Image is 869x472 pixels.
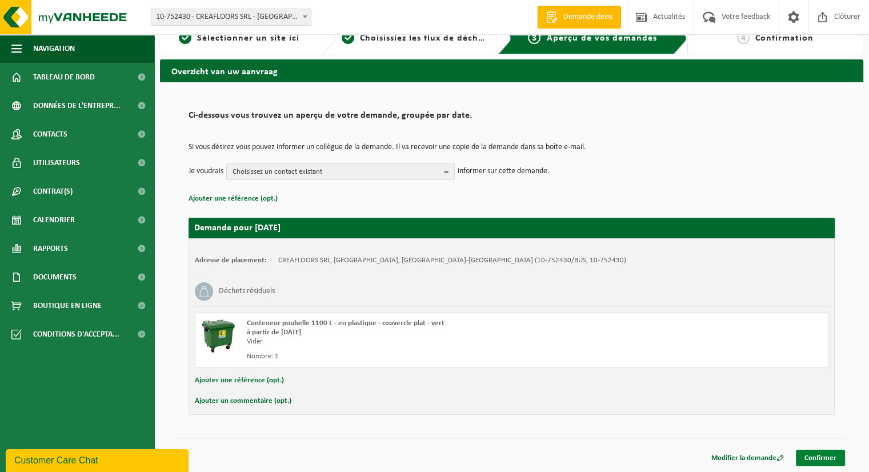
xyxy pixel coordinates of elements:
span: Boutique en ligne [33,291,102,320]
h3: Déchets résiduels [219,282,275,301]
span: Tableau de bord [33,63,95,91]
a: 1Sélectionner un site ici [166,31,313,45]
span: Utilisateurs [33,149,80,177]
span: Demande devis [560,11,615,23]
span: Documents [33,263,77,291]
button: Ajouter un commentaire (opt.) [195,394,291,409]
span: Navigation [33,34,75,63]
p: Si vous désirez vous pouvez informer un collègue de la demande. Il va recevoir une copie de la de... [189,143,835,151]
p: Je voudrais [189,163,223,180]
a: Demande devis [537,6,621,29]
div: Vider [247,337,558,346]
span: Sélectionner un site ici [197,34,299,43]
img: WB-1100-HPE-GN-01.png [201,319,235,353]
button: Ajouter une référence (opt.) [195,373,284,388]
span: 10-752430 - CREAFLOORS SRL - FLÉMALLE [151,9,311,26]
span: 4 [737,31,750,44]
span: Données de l'entrepr... [33,91,121,120]
span: 3 [528,31,540,44]
span: Aperçu de vos demandes [546,34,656,43]
p: informer sur cette demande. [458,163,550,180]
span: 2 [342,31,354,44]
td: CREAFLOORS SRL, [GEOGRAPHIC_DATA], [GEOGRAPHIC_DATA]-[GEOGRAPHIC_DATA] (10-752430/BUS, 10-752430) [278,256,626,265]
a: Confirmer [796,450,845,466]
button: Choisissez un contact existant [226,163,455,180]
strong: Adresse de placement: [195,257,267,264]
span: Calendrier [33,206,75,234]
iframe: chat widget [6,447,191,472]
span: Contrat(s) [33,177,73,206]
div: Nombre: 1 [247,352,558,361]
a: Modifier la demande [703,450,792,466]
span: Choisissiez les flux de déchets et récipients [360,34,550,43]
span: Contacts [33,120,67,149]
span: Confirmation [755,34,814,43]
h2: Ci-dessous vous trouvez un aperçu de votre demande, groupée par date. [189,111,835,126]
strong: à partir de [DATE] [247,329,301,336]
h2: Overzicht van uw aanvraag [160,59,863,82]
span: Conditions d'accepta... [33,320,119,349]
span: 10-752430 - CREAFLOORS SRL - FLÉMALLE [151,9,311,25]
span: Conteneur poubelle 1100 L - en plastique - couvercle plat - vert [247,319,444,327]
strong: Demande pour [DATE] [194,223,281,233]
a: 2Choisissiez les flux de déchets et récipients [342,31,489,45]
span: 1 [179,31,191,44]
button: Ajouter une référence (opt.) [189,191,278,206]
span: Choisissez un contact existant [233,163,439,181]
span: Rapports [33,234,68,263]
